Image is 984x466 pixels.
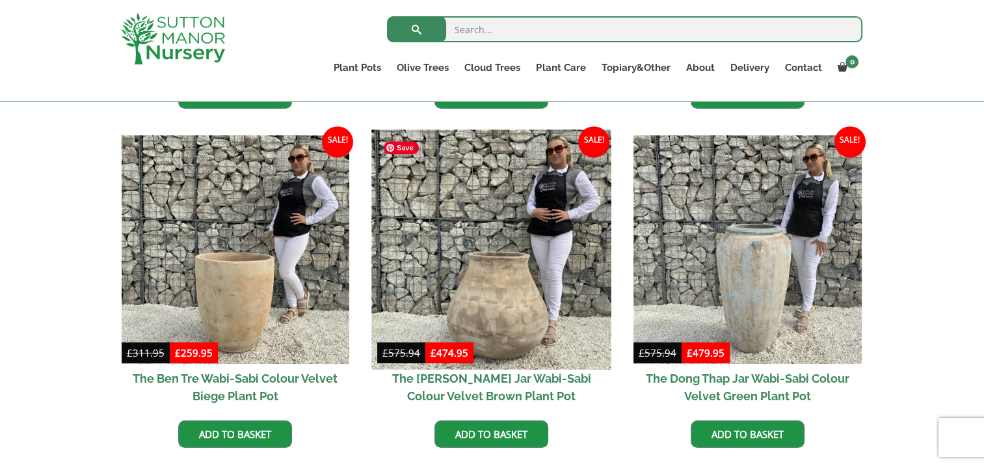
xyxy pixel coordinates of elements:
h2: The [PERSON_NAME] Jar Wabi-Sabi Colour Velvet Brown Plant Pot [377,364,605,411]
span: Sale! [834,126,866,158]
a: Sale! The Ben Tre Wabi-Sabi Colour Velvet Biege Plant Pot [122,135,350,411]
h2: The Dong Thap Jar Wabi-Sabi Colour Velvet Green Plant Pot [633,364,862,411]
a: Topiary&Other [593,59,678,77]
span: £ [687,346,693,359]
span: 0 [845,55,858,68]
a: Delivery [722,59,777,77]
img: The Ben Tre Wabi-Sabi Colour Velvet Biege Plant Pot [122,135,350,364]
bdi: 575.94 [382,346,420,359]
bdi: 479.95 [687,346,725,359]
img: The Dong Thap Jar Wabi-Sabi Colour Velvet Green Plant Pot [633,135,862,364]
bdi: 474.95 [431,346,468,359]
a: Contact [777,59,829,77]
span: £ [382,346,388,359]
span: £ [175,346,181,359]
bdi: 259.95 [175,346,213,359]
img: The Binh Duong Jar Wabi-Sabi Colour Velvet Brown Plant Pot [372,130,611,370]
a: Olive Trees [389,59,457,77]
a: Add to basket: “The Binh Duong Jar Wabi-Sabi Colour Velvet Brown Plant Pot” [434,420,548,448]
a: Cloud Trees [457,59,528,77]
bdi: 575.94 [639,346,676,359]
input: Search... [387,16,862,42]
span: Sale! [322,126,353,158]
span: £ [127,346,133,359]
a: Add to basket: “The Ben Tre Wabi-Sabi Colour Velvet Biege Plant Pot” [178,420,292,448]
a: Add to basket: “The Dong Thap Jar Wabi-Sabi Colour Velvet Green Plant Pot” [691,420,804,448]
span: £ [639,346,645,359]
a: About [678,59,722,77]
a: Sale! The [PERSON_NAME] Jar Wabi-Sabi Colour Velvet Brown Plant Pot [377,135,605,411]
span: £ [431,346,436,359]
a: Plant Care [528,59,593,77]
img: logo [121,13,225,64]
a: Sale! The Dong Thap Jar Wabi-Sabi Colour Velvet Green Plant Pot [633,135,862,411]
span: Sale! [578,126,609,158]
a: 0 [829,59,862,77]
bdi: 311.95 [127,346,165,359]
a: Plant Pots [326,59,389,77]
h2: The Ben Tre Wabi-Sabi Colour Velvet Biege Plant Pot [122,364,350,411]
span: Save [384,141,419,154]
